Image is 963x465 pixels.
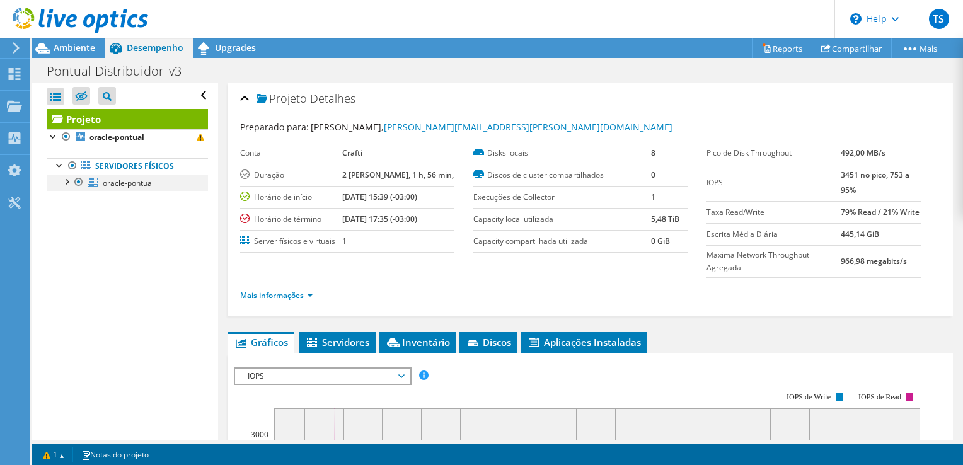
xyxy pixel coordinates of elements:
[47,109,208,129] a: Projeto
[342,236,347,246] b: 1
[466,336,511,348] span: Discos
[240,191,342,204] label: Horário de início
[41,64,201,78] h1: Pontual-Distribuidor_v3
[651,214,679,224] b: 5,48 TiB
[310,91,355,106] span: Detalhes
[841,229,879,239] b: 445,14 GiB
[651,192,655,202] b: 1
[706,147,841,159] label: Pico de Disk Throughput
[858,393,901,401] text: IOPS de Read
[473,147,651,159] label: Disks locais
[240,169,342,181] label: Duração
[850,13,862,25] svg: \n
[311,121,672,133] span: [PERSON_NAME],
[384,121,672,133] a: [PERSON_NAME][EMAIL_ADDRESS][PERSON_NAME][DOMAIN_NAME]
[342,214,417,224] b: [DATE] 17:35 (-03:00)
[234,336,288,348] span: Gráficos
[841,207,920,217] b: 79% Read / 21% Write
[473,213,651,226] label: Capacity local utilizada
[47,175,208,191] a: oracle-pontual
[812,38,892,58] a: Compartilhar
[241,369,403,384] span: IOPS
[342,192,417,202] b: [DATE] 15:39 (-03:00)
[651,169,655,180] b: 0
[72,447,158,462] a: Notas do projeto
[240,290,313,301] a: Mais informações
[257,93,307,105] span: Projeto
[385,336,450,348] span: Inventário
[34,447,73,462] a: 1
[752,38,812,58] a: Reports
[706,206,841,219] label: Taxa Read/Write
[706,228,841,241] label: Escrita Média Diária
[103,178,154,188] span: oracle-pontual
[841,256,907,267] b: 966,98 megabits/s
[473,169,651,181] label: Discos de cluster compartilhados
[240,235,342,248] label: Server físicos e virtuais
[473,191,651,204] label: Execuções de Collector
[54,42,95,54] span: Ambiente
[473,235,651,248] label: Capacity compartilhada utilizada
[929,9,949,29] span: TS
[342,147,362,158] b: Crafti
[240,121,309,133] label: Preparado para:
[651,236,670,246] b: 0 GiB
[240,147,342,159] label: Conta
[47,129,208,146] a: oracle-pontual
[706,176,841,189] label: IOPS
[215,42,256,54] span: Upgrades
[651,147,655,158] b: 8
[841,147,885,158] b: 492,00 MB/s
[342,169,454,180] b: 2 [PERSON_NAME], 1 h, 56 min,
[89,132,144,142] b: oracle-pontual
[127,42,183,54] span: Desempenho
[841,169,909,195] b: 3451 no pico, 753 a 95%
[527,336,641,348] span: Aplicações Instaladas
[251,429,268,440] text: 3000
[706,249,841,274] label: Maxima Network Throughput Agregada
[891,38,947,58] a: Mais
[47,158,208,175] a: Servidores físicos
[240,213,342,226] label: Horário de término
[787,393,831,401] text: IOPS de Write
[305,336,369,348] span: Servidores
